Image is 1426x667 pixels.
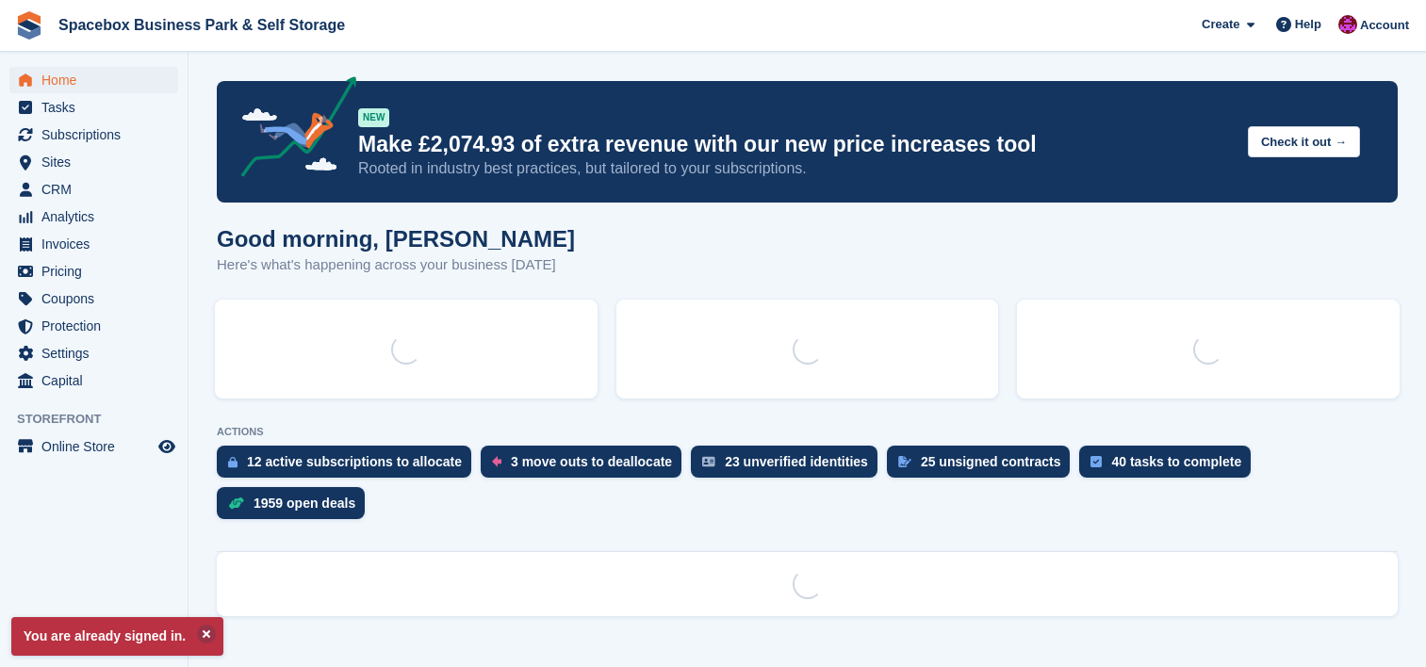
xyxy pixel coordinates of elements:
[217,226,575,252] h1: Good morning, [PERSON_NAME]
[1079,446,1260,487] a: 40 tasks to complete
[1360,16,1409,35] span: Account
[15,11,43,40] img: stora-icon-8386f47178a22dfd0bd8f6a31ec36ba5ce8667c1dd55bd0f319d3a0aa187defe.svg
[9,94,178,121] a: menu
[9,231,178,257] a: menu
[725,454,868,469] div: 23 unverified identities
[217,487,374,529] a: 1959 open deals
[156,435,178,458] a: Preview store
[228,456,238,468] img: active_subscription_to_allocate_icon-d502201f5373d7db506a760aba3b589e785aa758c864c3986d89f69b8ff3...
[41,340,155,366] span: Settings
[1090,456,1102,467] img: task-75834270c22a3079a89374b754ae025e5fb1db73e45f91037f5363f120a921f8.svg
[217,254,575,276] p: Here's what's happening across your business [DATE]
[1338,15,1357,34] img: Shitika Balanath
[11,617,223,656] p: You are already signed in.
[9,67,178,93] a: menu
[9,313,178,339] a: menu
[358,108,389,127] div: NEW
[9,122,178,148] a: menu
[702,456,715,467] img: verify_identity-adf6edd0f0f0b5bbfe63781bf79b02c33cf7c696d77639b501bdc392416b5a36.svg
[41,176,155,203] span: CRM
[41,313,155,339] span: Protection
[41,285,155,312] span: Coupons
[217,446,481,487] a: 12 active subscriptions to allocate
[247,454,462,469] div: 12 active subscriptions to allocate
[1111,454,1241,469] div: 40 tasks to complete
[481,446,691,487] a: 3 move outs to deallocate
[1202,15,1239,34] span: Create
[228,496,244,510] img: deal-1b604bf984904fb50ccaf53a9ad4b4a5d6e5aea283cecdc64d6e3604feb123c2.svg
[511,454,672,469] div: 3 move outs to deallocate
[17,410,188,429] span: Storefront
[9,203,178,230] a: menu
[41,149,155,175] span: Sites
[41,94,155,121] span: Tasks
[1248,126,1360,157] button: Check it out →
[254,496,355,511] div: 1959 open deals
[41,67,155,93] span: Home
[225,76,357,184] img: price-adjustments-announcement-icon-8257ccfd72463d97f412b2fc003d46551f7dbcb40ab6d574587a9cd5c0d94...
[41,433,155,460] span: Online Store
[887,446,1080,487] a: 25 unsigned contracts
[492,456,501,467] img: move_outs_to_deallocate_icon-f764333ba52eb49d3ac5e1228854f67142a1ed5810a6f6cc68b1a99e826820c5.svg
[51,9,352,41] a: Spacebox Business Park & Self Storage
[9,433,178,460] a: menu
[41,231,155,257] span: Invoices
[1295,15,1321,34] span: Help
[9,149,178,175] a: menu
[41,258,155,285] span: Pricing
[41,203,155,230] span: Analytics
[41,367,155,394] span: Capital
[9,367,178,394] a: menu
[9,285,178,312] a: menu
[921,454,1061,469] div: 25 unsigned contracts
[9,340,178,366] a: menu
[9,258,178,285] a: menu
[691,446,887,487] a: 23 unverified identities
[358,131,1233,158] p: Make £2,074.93 of extra revenue with our new price increases tool
[898,456,911,467] img: contract_signature_icon-13c848040528278c33f63329250d36e43548de30e8caae1d1a13099fd9432cc5.svg
[9,176,178,203] a: menu
[217,426,1398,438] p: ACTIONS
[358,158,1233,179] p: Rooted in industry best practices, but tailored to your subscriptions.
[41,122,155,148] span: Subscriptions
